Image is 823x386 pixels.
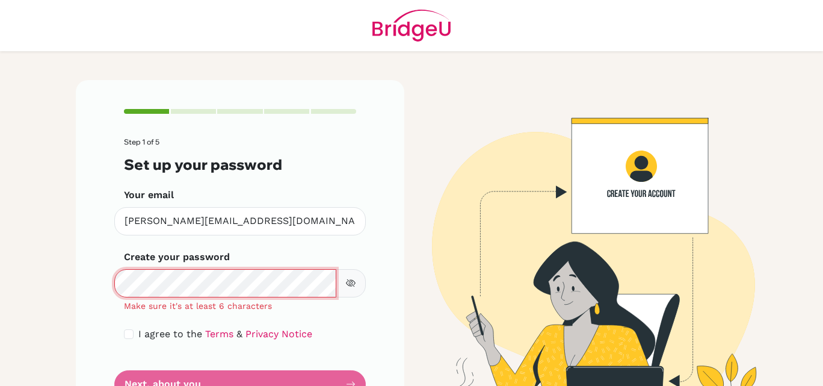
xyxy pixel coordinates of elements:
[236,328,242,340] span: &
[205,328,233,340] a: Terms
[124,156,356,173] h3: Set up your password
[114,207,366,235] input: Insert your email*
[138,328,202,340] span: I agree to the
[124,250,230,264] label: Create your password
[124,137,159,146] span: Step 1 of 5
[124,188,174,202] label: Your email
[245,328,312,340] a: Privacy Notice
[114,300,366,313] div: Make sure it's at least 6 characters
